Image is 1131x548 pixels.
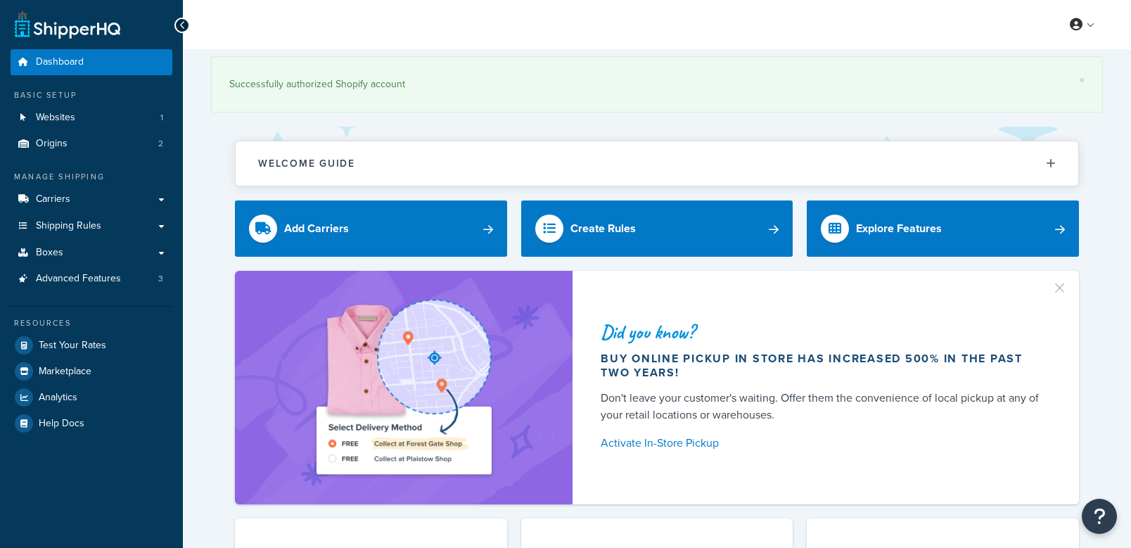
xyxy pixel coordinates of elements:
a: Shipping Rules [11,213,172,239]
li: Origins [11,131,172,157]
span: Shipping Rules [36,220,101,232]
span: Test Your Rates [39,340,106,352]
div: Successfully authorized Shopify account [229,75,1085,94]
span: Help Docs [39,418,84,430]
span: Boxes [36,247,63,259]
span: Origins [36,138,68,150]
img: ad-shirt-map-b0359fc47e01cab431d101c4b569394f6a03f54285957d908178d52f29eb9668.png [276,292,531,483]
span: Dashboard [36,56,84,68]
div: Resources [11,317,172,329]
a: Boxes [11,240,172,266]
span: 2 [158,138,163,150]
span: Marketplace [39,366,91,378]
span: Carriers [36,193,70,205]
a: × [1079,75,1085,86]
span: Websites [36,112,75,124]
button: Welcome Guide [236,141,1078,186]
a: Activate In-Store Pickup [601,433,1045,453]
span: 3 [158,273,163,285]
a: Create Rules [521,200,793,257]
a: Add Carriers [235,200,507,257]
a: Carriers [11,186,172,212]
span: 1 [160,112,163,124]
li: Advanced Features [11,266,172,292]
div: Buy online pickup in store has increased 500% in the past two years! [601,352,1045,380]
span: Advanced Features [36,273,121,285]
a: Marketplace [11,359,172,384]
a: Websites1 [11,105,172,131]
button: Open Resource Center [1082,499,1117,534]
a: Analytics [11,385,172,410]
h2: Welcome Guide [258,158,355,169]
div: Create Rules [570,219,636,238]
div: Don't leave your customer's waiting. Offer them the convenience of local pickup at any of your re... [601,390,1045,423]
span: Analytics [39,392,77,404]
div: Add Carriers [284,219,349,238]
a: Test Your Rates [11,333,172,358]
div: Basic Setup [11,89,172,101]
div: Manage Shipping [11,171,172,183]
a: Explore Features [807,200,1079,257]
li: Websites [11,105,172,131]
a: Help Docs [11,411,172,436]
a: Dashboard [11,49,172,75]
a: Advanced Features3 [11,266,172,292]
div: Explore Features [856,219,942,238]
a: Origins2 [11,131,172,157]
div: Did you know? [601,322,1045,342]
